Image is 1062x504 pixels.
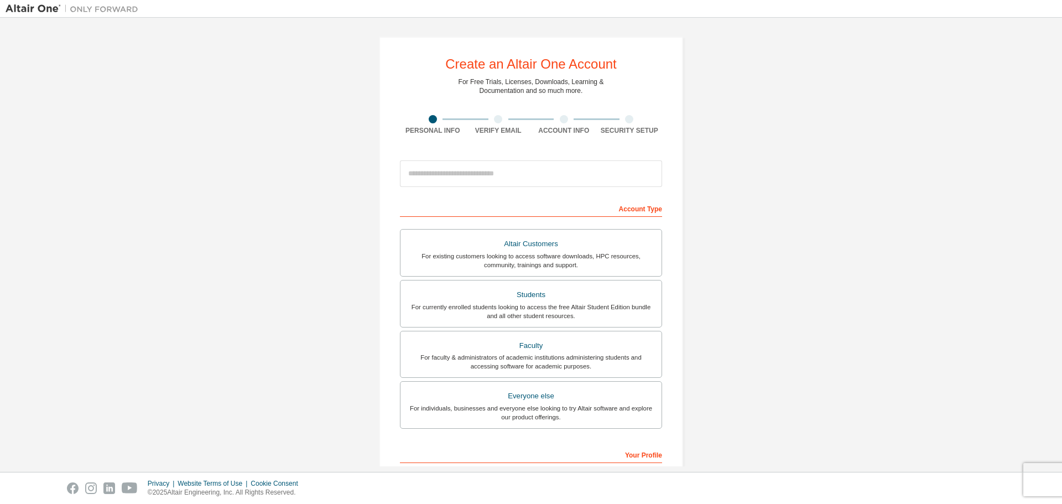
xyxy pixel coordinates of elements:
[407,287,655,303] div: Students
[178,479,251,488] div: Website Terms of Use
[148,479,178,488] div: Privacy
[400,445,662,463] div: Your Profile
[122,482,138,494] img: youtube.svg
[407,404,655,422] div: For individuals, businesses and everyone else looking to try Altair software and explore our prod...
[148,488,305,497] p: © 2025 Altair Engineering, Inc. All Rights Reserved.
[251,479,304,488] div: Cookie Consent
[400,199,662,217] div: Account Type
[407,236,655,252] div: Altair Customers
[6,3,144,14] img: Altair One
[407,338,655,354] div: Faculty
[67,482,79,494] img: facebook.svg
[459,77,604,95] div: For Free Trials, Licenses, Downloads, Learning & Documentation and so much more.
[103,482,115,494] img: linkedin.svg
[407,353,655,371] div: For faculty & administrators of academic institutions administering students and accessing softwa...
[407,303,655,320] div: For currently enrolled students looking to access the free Altair Student Edition bundle and all ...
[85,482,97,494] img: instagram.svg
[531,126,597,135] div: Account Info
[400,126,466,135] div: Personal Info
[407,388,655,404] div: Everyone else
[445,58,617,71] div: Create an Altair One Account
[597,126,663,135] div: Security Setup
[407,252,655,269] div: For existing customers looking to access software downloads, HPC resources, community, trainings ...
[466,126,532,135] div: Verify Email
